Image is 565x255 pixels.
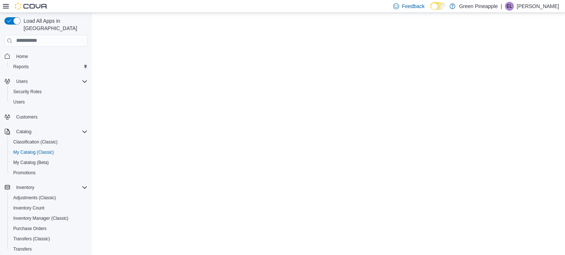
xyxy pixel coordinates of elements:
[10,98,88,106] span: Users
[10,158,88,167] span: My Catalog (Beta)
[7,147,90,157] button: My Catalog (Classic)
[1,127,90,137] button: Catalog
[10,87,45,96] a: Security Roles
[13,170,36,176] span: Promotions
[7,203,90,213] button: Inventory Count
[13,89,42,95] span: Security Roles
[13,215,68,221] span: Inventory Manager (Classic)
[10,224,50,233] a: Purchase Orders
[13,113,40,121] a: Customers
[10,62,32,71] a: Reports
[13,52,31,61] a: Home
[1,51,90,62] button: Home
[10,224,88,233] span: Purchase Orders
[13,236,50,242] span: Transfers (Classic)
[13,160,49,165] span: My Catalog (Beta)
[16,114,38,120] span: Customers
[15,3,48,10] img: Cova
[13,183,88,192] span: Inventory
[10,204,88,212] span: Inventory Count
[10,245,88,254] span: Transfers
[10,168,39,177] a: Promotions
[13,99,25,105] span: Users
[7,157,90,168] button: My Catalog (Beta)
[10,193,59,202] a: Adjustments (Classic)
[10,214,71,223] a: Inventory Manager (Classic)
[10,148,88,157] span: My Catalog (Classic)
[13,112,88,121] span: Customers
[13,183,37,192] button: Inventory
[13,64,29,70] span: Reports
[13,205,45,211] span: Inventory Count
[10,138,88,146] span: Classification (Classic)
[10,245,35,254] a: Transfers
[13,127,34,136] button: Catalog
[1,182,90,193] button: Inventory
[13,149,54,155] span: My Catalog (Classic)
[501,2,502,11] p: |
[10,168,88,177] span: Promotions
[7,137,90,147] button: Classification (Classic)
[13,226,47,232] span: Purchase Orders
[507,2,512,11] span: EL
[16,129,31,135] span: Catalog
[7,97,90,107] button: Users
[430,2,446,10] input: Dark Mode
[1,112,90,122] button: Customers
[10,234,53,243] a: Transfers (Classic)
[7,62,90,72] button: Reports
[7,168,90,178] button: Promotions
[21,17,88,32] span: Load All Apps in [GEOGRAPHIC_DATA]
[10,87,88,96] span: Security Roles
[16,79,28,84] span: Users
[7,223,90,234] button: Purchase Orders
[10,98,28,106] a: Users
[10,214,88,223] span: Inventory Manager (Classic)
[7,244,90,254] button: Transfers
[16,54,28,59] span: Home
[13,195,56,201] span: Adjustments (Classic)
[517,2,559,11] p: [PERSON_NAME]
[402,3,424,10] span: Feedback
[7,87,90,97] button: Security Roles
[459,2,498,11] p: Green Pineapple
[1,76,90,87] button: Users
[10,193,88,202] span: Adjustments (Classic)
[13,77,31,86] button: Users
[13,52,88,61] span: Home
[13,127,88,136] span: Catalog
[7,213,90,223] button: Inventory Manager (Classic)
[10,138,61,146] a: Classification (Classic)
[7,193,90,203] button: Adjustments (Classic)
[10,62,88,71] span: Reports
[13,246,32,252] span: Transfers
[10,234,88,243] span: Transfers (Classic)
[13,77,88,86] span: Users
[7,234,90,244] button: Transfers (Classic)
[10,204,47,212] a: Inventory Count
[505,2,514,11] div: Eden Lafrentz
[10,158,52,167] a: My Catalog (Beta)
[10,148,57,157] a: My Catalog (Classic)
[16,185,34,190] span: Inventory
[13,139,58,145] span: Classification (Classic)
